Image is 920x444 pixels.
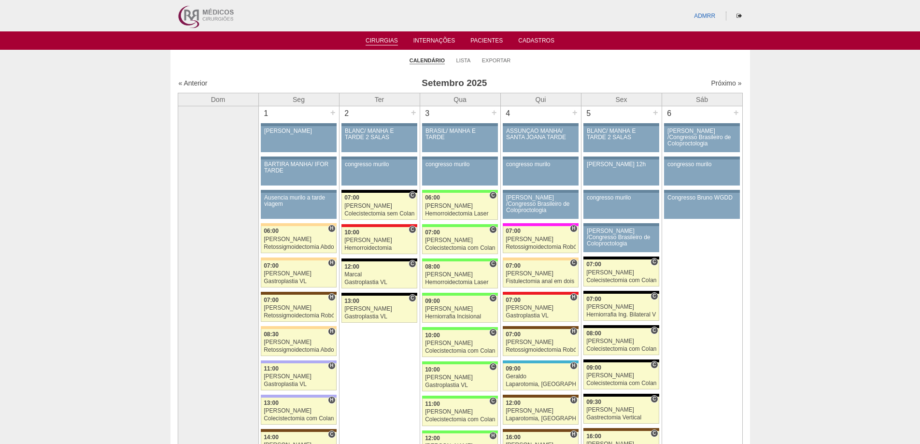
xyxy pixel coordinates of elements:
a: Cirurgias [366,37,398,45]
a: C 07:00 [PERSON_NAME] Herniorrafia Ing. Bilateral VL [583,294,659,321]
div: Key: Brasil [422,361,497,364]
div: Colecistectomia com Colangiografia VL [586,346,656,352]
div: 6 [662,106,677,121]
div: + [571,106,579,119]
a: C 07:00 [PERSON_NAME] Colecistectomia com Colangiografia VL [422,227,497,254]
span: Hospital [328,362,335,370]
div: [PERSON_NAME] [586,270,656,276]
span: 07:00 [506,228,521,234]
div: Key: Brasil [422,224,497,227]
span: 10:00 [425,366,440,373]
div: Key: Santa Joana [261,429,336,432]
div: congresso murilo [345,161,414,168]
div: Hemorroidectomia Laser [425,211,495,217]
div: Colecistectomia com Colangiografia VL [586,277,656,284]
span: 08:00 [425,263,440,270]
a: Ausencia murilo a tarde viagem [261,193,336,219]
a: BRASIL/ MANHÃ E TARDE [422,126,497,152]
div: Gastroplastia VL [425,382,495,388]
span: Consultório [489,329,496,336]
a: C 08:00 [PERSON_NAME] Hemorroidectomia Laser [422,261,497,288]
div: [PERSON_NAME] [264,305,334,311]
div: 1 [259,106,274,121]
a: BLANC/ MANHÃ E TARDE 2 SALAS [583,126,659,152]
span: Consultório [651,258,658,266]
a: BARTIRA MANHÃ/ IFOR TARDE [261,159,336,186]
div: Colecistectomia com Colangiografia VL [264,415,334,422]
a: ASSUNÇÃO MANHÃ/ SANTA JOANA TARDE [503,126,578,152]
div: Key: Aviso [341,123,417,126]
a: H 07:00 [PERSON_NAME] Retossigmoidectomia Robótica [503,329,578,356]
a: H 07:00 [PERSON_NAME] Gastroplastia VL [261,260,336,287]
span: Consultório [409,260,416,268]
div: + [651,106,660,119]
div: [PERSON_NAME] [264,128,333,134]
div: Key: Aviso [503,190,578,193]
div: [PERSON_NAME] [506,408,576,414]
div: Key: Santa Joana [503,395,578,398]
div: BARTIRA MANHÃ/ IFOR TARDE [264,161,333,174]
a: congresso murilo [664,159,739,186]
div: Key: Bartira [261,258,336,260]
a: C 06:00 [PERSON_NAME] Hemorroidectomia Laser [422,193,497,220]
span: Hospital [570,293,577,301]
div: Key: Aviso [261,157,336,159]
th: Seg [258,93,339,106]
div: Colecistectomia com Colangiografia VL [425,416,495,423]
div: Key: Assunção [341,224,417,227]
div: Fistulectomia anal em dois tempos [506,278,576,285]
span: Consultório [489,294,496,302]
th: Qui [500,93,581,106]
div: Key: Blanc [583,359,659,362]
div: Key: Christóvão da Gama [261,360,336,363]
div: Key: Aviso [422,123,497,126]
div: Gastroplastia VL [264,381,334,387]
a: H 12:00 [PERSON_NAME] Laparotomia, [GEOGRAPHIC_DATA], Drenagem, Bridas [503,398,578,425]
a: C 08:00 [PERSON_NAME] Colecistectomia com Colangiografia VL [583,328,659,355]
div: congresso murilo [425,161,495,168]
div: [PERSON_NAME] [425,409,495,415]
div: Key: Santa Joana [583,428,659,431]
a: C 07:00 [PERSON_NAME] Colecistectomia com Colangiografia VL [583,259,659,286]
a: H 09:00 Geraldo Laparotomia, [GEOGRAPHIC_DATA], Drenagem, Bridas VL [503,363,578,390]
div: Key: Brasil [422,396,497,399]
div: Key: Bartira [261,326,336,329]
a: H 07:00 [PERSON_NAME] Retossigmoidectomia Robótica [503,226,578,253]
th: Dom [178,93,258,106]
a: H 08:30 [PERSON_NAME] Retossigmoidectomia Abdominal VL [261,329,336,356]
span: Consultório [651,327,658,334]
div: Colecistectomia com Colangiografia VL [586,380,656,387]
a: Próximo » [711,79,741,87]
a: C 13:00 [PERSON_NAME] Gastroplastia VL [341,296,417,323]
div: [PERSON_NAME] [425,237,495,243]
th: Ter [339,93,420,106]
span: Hospital [328,259,335,267]
div: Key: Bartira [261,223,336,226]
div: [PERSON_NAME] [425,306,495,312]
div: BLANC/ MANHÃ E TARDE 2 SALAS [345,128,414,141]
a: Cadastros [518,37,554,47]
span: 12:00 [425,435,440,442]
div: [PERSON_NAME] [344,306,414,312]
a: C 12:00 Marcal Gastroplastia VL [341,261,417,288]
div: Key: Brasil [422,258,497,261]
div: Key: Aviso [664,190,739,193]
div: + [490,106,498,119]
span: 10:00 [425,332,440,339]
div: Key: Aviso [664,123,739,126]
a: BLANC/ MANHÃ E TARDE 2 SALAS [341,126,417,152]
span: 07:00 [344,194,359,201]
span: 09:00 [425,298,440,304]
div: + [410,106,418,119]
a: C 09:00 [PERSON_NAME] Herniorrafia Incisional [422,296,497,323]
div: Gastroplastia VL [264,278,334,285]
div: [PERSON_NAME] [506,305,576,311]
div: [PERSON_NAME] [586,338,656,344]
a: Congresso Bruno WGDD [664,193,739,219]
span: Hospital [570,396,577,404]
div: Key: Aviso [583,223,659,226]
span: 16:00 [586,433,601,440]
div: Key: Aviso [664,157,739,159]
span: Consultório [489,260,496,268]
span: 10:00 [344,229,359,236]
